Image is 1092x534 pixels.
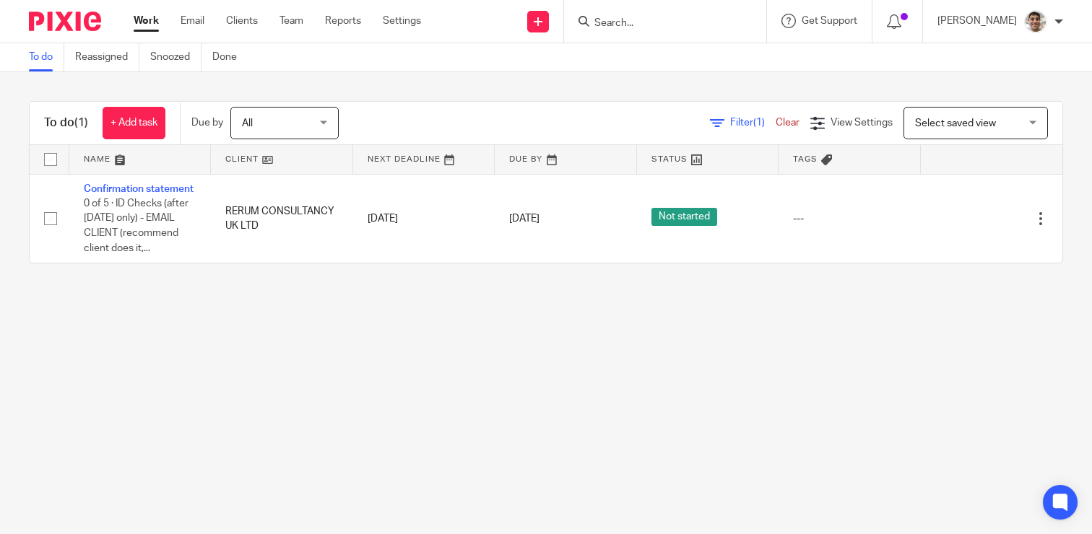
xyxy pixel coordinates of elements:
a: Work [134,14,159,28]
a: To do [29,43,64,71]
p: Due by [191,115,223,130]
td: [DATE] [353,174,495,263]
a: Reassigned [75,43,139,71]
span: (1) [74,117,88,128]
span: Filter [730,118,776,128]
a: Team [279,14,303,28]
span: [DATE] [509,214,539,224]
input: Search [593,17,723,30]
td: RERUM CONSULTANCY UK LTD [211,174,352,263]
span: 0 of 5 · ID Checks (after [DATE] only) - EMAIL CLIENT (recommend client does it,... [84,198,188,253]
a: Settings [383,14,421,28]
span: Tags [793,155,818,163]
span: Get Support [802,16,857,26]
a: Reports [325,14,361,28]
span: Select saved view [915,118,996,128]
h1: To do [44,115,88,131]
a: Clear [776,118,799,128]
span: (1) [753,118,765,128]
img: Pixie [29,12,101,31]
a: Email [181,14,204,28]
a: Done [212,43,248,71]
a: Clients [226,14,258,28]
p: [PERSON_NAME] [937,14,1017,28]
a: Snoozed [150,43,201,71]
div: --- [793,211,906,226]
span: View Settings [831,118,893,128]
img: PXL_20240409_141816916.jpg [1024,10,1047,33]
span: All [242,118,253,128]
span: Not started [651,208,717,226]
a: + Add task [103,107,165,139]
a: Confirmation statement [84,184,194,194]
